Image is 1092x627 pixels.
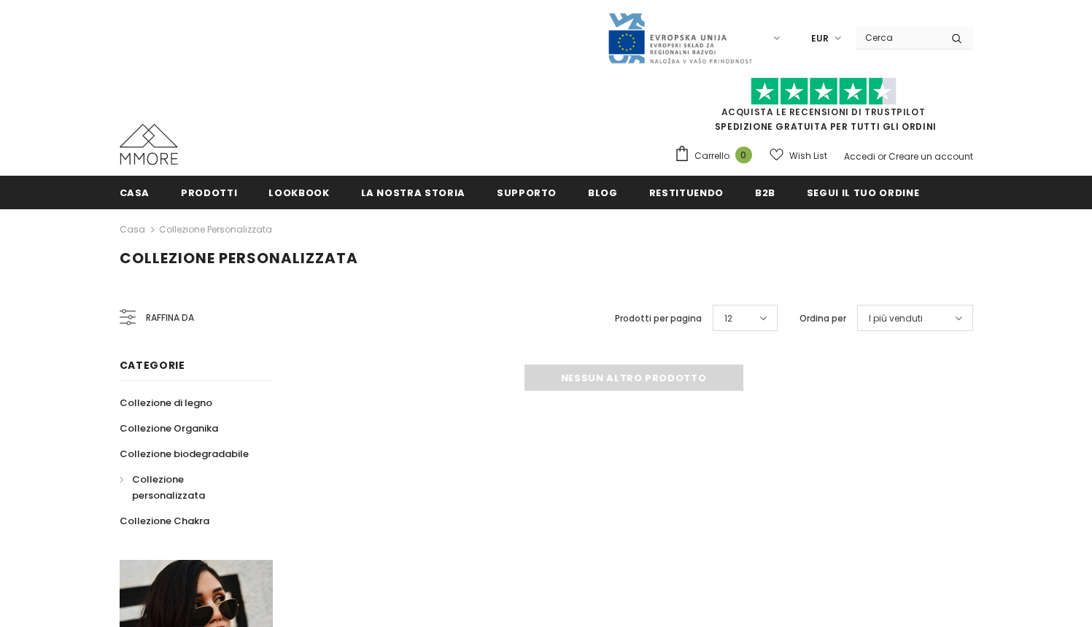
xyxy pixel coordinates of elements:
[649,176,724,209] a: Restituendo
[856,27,940,48] input: Search Site
[615,311,702,326] label: Prodotti per pagina
[751,77,897,106] img: Fidati di Pilot Stars
[755,186,775,200] span: B2B
[869,311,923,326] span: I più venduti
[120,447,249,461] span: Collezione biodegradabile
[888,150,973,163] a: Creare un account
[724,311,732,326] span: 12
[649,186,724,200] span: Restituendo
[120,221,145,238] a: Casa
[770,143,827,168] a: Wish List
[497,176,557,209] a: supporto
[811,31,829,46] span: EUR
[146,310,194,326] span: Raffina da
[181,186,237,200] span: Prodotti
[120,390,212,416] a: Collezione di legno
[497,186,557,200] span: supporto
[588,186,618,200] span: Blog
[268,176,329,209] a: Lookbook
[694,149,729,163] span: Carrello
[878,150,886,163] span: or
[181,176,237,209] a: Prodotti
[721,106,926,118] a: Acquista le recensioni di TrustPilot
[807,186,919,200] span: Segui il tuo ordine
[120,508,209,534] a: Collezione Chakra
[120,396,212,410] span: Collezione di legno
[789,149,827,163] span: Wish List
[120,358,185,373] span: Categorie
[120,176,150,209] a: Casa
[268,186,329,200] span: Lookbook
[120,186,150,200] span: Casa
[674,84,973,133] span: SPEDIZIONE GRATUITA PER TUTTI GLI ORDINI
[120,514,209,528] span: Collezione Chakra
[159,223,272,235] a: Collezione personalizzata
[674,145,759,167] a: Carrello 0
[120,416,218,441] a: Collezione Organika
[755,176,775,209] a: B2B
[120,441,249,467] a: Collezione biodegradabile
[607,12,753,65] img: Javni Razpis
[120,124,178,165] img: Casi MMORE
[799,311,846,326] label: Ordina per
[807,176,919,209] a: Segui il tuo ordine
[735,147,752,163] span: 0
[361,186,465,200] span: La nostra storia
[120,421,218,435] span: Collezione Organika
[120,467,257,508] a: Collezione personalizzata
[844,150,875,163] a: Accedi
[607,31,753,44] a: Javni Razpis
[361,176,465,209] a: La nostra storia
[132,472,205,502] span: Collezione personalizzata
[588,176,618,209] a: Blog
[120,248,358,268] span: Collezione personalizzata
